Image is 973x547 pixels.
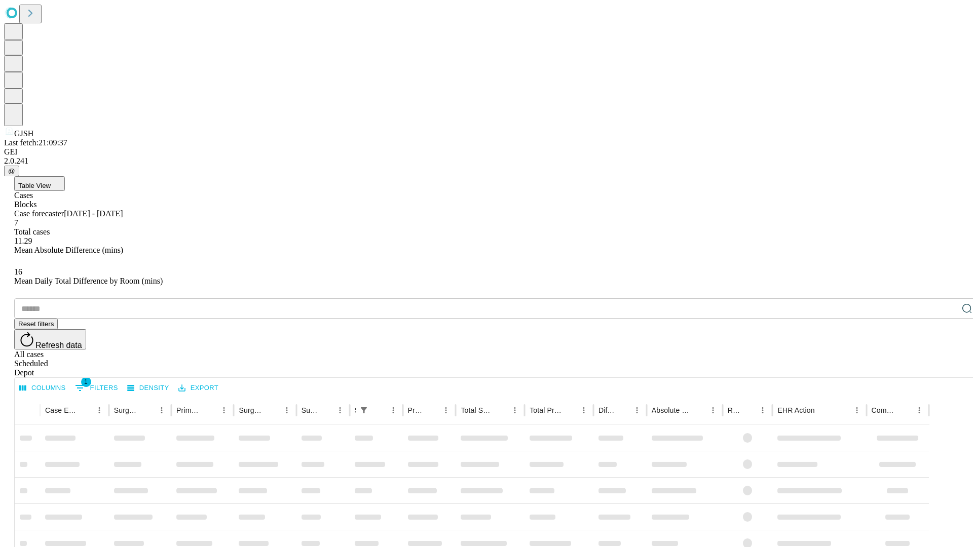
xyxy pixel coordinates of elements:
button: Density [125,380,172,396]
button: Menu [508,403,522,417]
button: Sort [563,403,577,417]
button: Menu [386,403,400,417]
button: Sort [616,403,630,417]
div: Surgeon Name [114,406,139,414]
button: Sort [372,403,386,417]
button: Sort [816,403,830,417]
span: Refresh data [35,341,82,349]
button: Reset filters [14,319,58,329]
div: Surgery Name [239,406,264,414]
div: Scheduled In Room Duration [355,406,356,414]
div: Surgery Date [302,406,318,414]
button: Sort [203,403,217,417]
span: 11.29 [14,237,32,245]
span: Case forecaster [14,209,64,218]
button: Show filters [357,403,371,417]
div: 1 active filter [357,403,371,417]
div: Difference [598,406,615,414]
button: Menu [706,403,720,417]
button: Show filters [72,380,121,396]
div: Total Scheduled Duration [461,406,493,414]
button: Sort [494,403,508,417]
div: 2.0.241 [4,157,969,166]
span: Mean Daily Total Difference by Room (mins) [14,277,163,285]
button: Sort [741,403,756,417]
button: Menu [630,403,644,417]
button: Sort [140,403,155,417]
div: Absolute Difference [652,406,691,414]
button: Table View [14,176,65,191]
span: 7 [14,218,18,227]
div: GEI [4,147,969,157]
button: Export [176,380,221,396]
button: Menu [333,403,347,417]
span: 1 [81,377,91,387]
div: Case Epic Id [45,406,77,414]
span: Reset filters [18,320,54,328]
button: @ [4,166,19,176]
span: Last fetch: 21:09:37 [4,138,67,147]
button: Refresh data [14,329,86,349]
button: Menu [439,403,453,417]
span: [DATE] - [DATE] [64,209,123,218]
button: Sort [425,403,439,417]
div: Comments [872,406,897,414]
button: Menu [912,403,926,417]
button: Sort [898,403,912,417]
span: 16 [14,267,22,276]
span: Mean Absolute Difference (mins) [14,246,123,254]
span: Table View [18,182,51,189]
div: Total Predicted Duration [530,406,562,414]
div: Primary Service [176,406,202,414]
div: Predicted In Room Duration [408,406,424,414]
span: @ [8,167,15,175]
button: Sort [78,403,92,417]
span: GJSH [14,129,33,138]
button: Menu [217,403,231,417]
button: Menu [92,403,106,417]
button: Select columns [17,380,68,396]
button: Sort [692,403,706,417]
button: Menu [850,403,864,417]
button: Menu [280,403,294,417]
button: Menu [155,403,169,417]
button: Sort [319,403,333,417]
div: EHR Action [777,406,814,414]
button: Menu [756,403,770,417]
span: Total cases [14,227,50,236]
div: Resolved in EHR [728,406,741,414]
button: Sort [266,403,280,417]
button: Menu [577,403,591,417]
